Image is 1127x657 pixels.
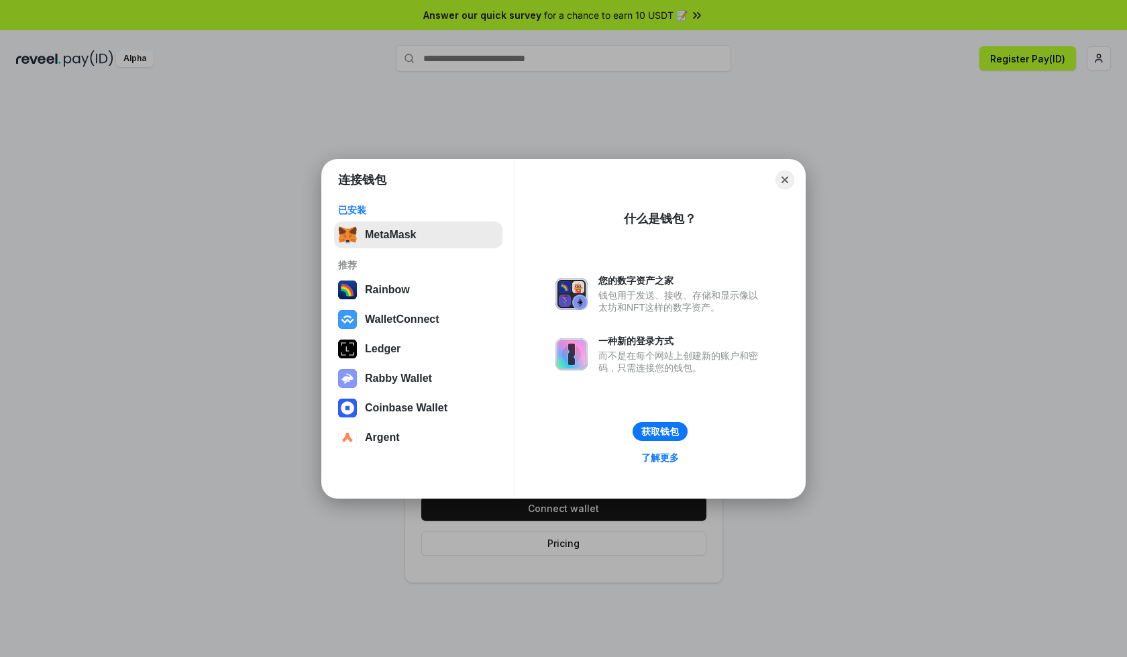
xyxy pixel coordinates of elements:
[334,424,502,451] button: Argent
[641,425,679,438] div: 获取钱包
[334,276,502,303] button: Rainbow
[598,274,765,287] div: 您的数字资产之家
[334,336,502,362] button: Ledger
[365,343,400,355] div: Ledger
[334,395,502,421] button: Coinbase Wallet
[334,306,502,333] button: WalletConnect
[334,221,502,248] button: MetaMask
[338,340,357,358] img: svg+xml,%3Csvg%20xmlns%3D%22http%3A%2F%2Fwww.w3.org%2F2000%2Fsvg%22%20width%3D%2228%22%20height%3...
[365,372,432,385] div: Rabby Wallet
[633,422,688,441] button: 获取钱包
[555,338,588,370] img: svg+xml,%3Csvg%20xmlns%3D%22http%3A%2F%2Fwww.w3.org%2F2000%2Fsvg%22%20fill%3D%22none%22%20viewBox...
[555,278,588,310] img: svg+xml,%3Csvg%20xmlns%3D%22http%3A%2F%2Fwww.w3.org%2F2000%2Fsvg%22%20fill%3D%22none%22%20viewBox...
[365,402,447,414] div: Coinbase Wallet
[598,350,765,374] div: 而不是在每个网站上创建新的账户和密码，只需连接您的钱包。
[338,428,357,447] img: svg+xml,%3Csvg%20width%3D%2228%22%20height%3D%2228%22%20viewBox%3D%220%200%2028%2028%22%20fill%3D...
[338,369,357,388] img: svg+xml,%3Csvg%20xmlns%3D%22http%3A%2F%2Fwww.w3.org%2F2000%2Fsvg%22%20fill%3D%22none%22%20viewBox...
[365,284,410,296] div: Rainbow
[365,432,400,444] div: Argent
[338,281,357,299] img: svg+xml,%3Csvg%20width%3D%22120%22%20height%3D%22120%22%20viewBox%3D%220%200%20120%20120%22%20fil...
[633,449,687,466] a: 了解更多
[338,204,498,216] div: 已安装
[624,211,696,227] div: 什么是钱包？
[365,313,439,325] div: WalletConnect
[338,225,357,244] img: svg+xml,%3Csvg%20fill%3D%22none%22%20height%3D%2233%22%20viewBox%3D%220%200%2035%2033%22%20width%...
[598,335,765,347] div: 一种新的登录方式
[365,229,416,241] div: MetaMask
[598,289,765,313] div: 钱包用于发送、接收、存储和显示像以太坊和NFT这样的数字资产。
[338,399,357,417] img: svg+xml,%3Csvg%20width%3D%2228%22%20height%3D%2228%22%20viewBox%3D%220%200%2028%2028%22%20fill%3D...
[334,365,502,392] button: Rabby Wallet
[641,452,679,464] div: 了解更多
[775,170,794,189] button: Close
[338,259,498,271] div: 推荐
[338,172,386,188] h1: 连接钱包
[338,310,357,329] img: svg+xml,%3Csvg%20width%3D%2228%22%20height%3D%2228%22%20viewBox%3D%220%200%2028%2028%22%20fill%3D...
